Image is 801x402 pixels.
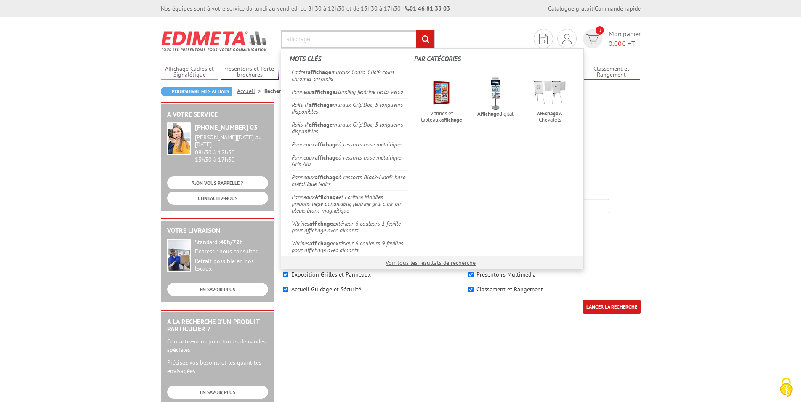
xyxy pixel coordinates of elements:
[414,50,577,68] label: Par catégories
[609,29,641,48] span: Mon panier
[167,283,268,296] a: EN SAVOIR PLUS
[539,34,548,44] img: devis rapide
[424,75,459,110] img: vitrine_exterieur_rouge_4_feuilles_21704vn_1.jpg
[562,34,572,44] img: devis rapide
[167,122,191,155] img: widget-service.jpg
[477,110,499,117] em: Affichage
[477,111,514,123] span: digital
[290,54,321,63] span: Mots clés
[476,285,543,293] label: Classement et Rangement
[595,5,641,12] a: Commande rapide
[583,300,641,314] input: LANCER LA RECHERCHE
[414,73,468,126] a: Vitrines et tableauxaffichage
[523,73,577,126] a: Affichage& Chevalets
[609,39,641,48] span: € HT
[468,73,523,126] a: Affichagedigital
[405,5,450,12] strong: 01 46 81 33 03
[548,4,641,13] div: |
[583,65,641,79] a: Classement et Rangement
[287,151,408,170] a: Panneauxaffichageà ressorts base métallique Gris Alu
[476,271,536,278] label: Présentoirs Multimédia
[167,239,191,272] img: widget-livraison.jpg
[525,110,575,123] span: & Chevalets
[586,34,599,44] img: devis rapide
[167,176,268,189] a: ON VOUS RAPPELLE ?
[283,287,288,292] input: Accueil Guidage et Sécurité
[195,134,268,148] div: [PERSON_NAME][DATE] au [DATE]
[161,65,219,79] a: Affichage Cadres et Signalétique
[161,4,450,13] div: Nos équipes sont à votre service du lundi au vendredi de 8h30 à 12h30 et de 13h30 à 17h30
[167,337,268,354] p: Contactez-nous pour toutes demandes spéciales
[532,75,567,110] img: chevalets_conference_216721.jpg
[537,110,559,117] em: Affichage
[167,227,268,234] h2: Votre livraison
[309,240,333,247] em: affichage
[386,259,476,266] a: Voir tous les résultats de recherche
[596,26,604,35] span: 0
[416,30,434,48] input: rechercher
[468,272,474,277] input: Présentoirs Multimédia
[772,373,801,402] button: Cookies (fenêtre modale)
[308,68,331,76] em: affichage
[548,5,593,12] a: Catalogue gratuit
[221,65,279,79] a: Présentoirs et Porte-brochures
[195,258,268,273] div: Retrait possible en nos locaux
[283,272,288,277] input: Exposition Grilles et Panneaux
[309,220,333,227] em: affichage
[281,30,435,48] input: Rechercher un produit ou une référence...
[161,25,268,56] img: Edimeta
[281,48,584,269] div: Rechercher un produit ou une référence...
[167,192,268,205] a: CONTACTEZ-NOUS
[167,318,268,333] h2: A la recherche d'un produit particulier ?
[468,287,474,292] input: Classement et Rangement
[195,123,258,131] strong: [PHONE_NUMBER] 03
[609,39,622,48] span: 0,00
[287,170,408,190] a: Panneauxaffichageà ressorts Black-Line® base métallique Noirs
[287,66,408,85] a: Cadresaffichagemuraux Cadro-Clic® coins chromés arrondis
[287,98,408,118] a: Rails d'affichagemuraux Grip'Doc, 5 longueurs disponibles
[195,248,268,256] div: Express : nous consulter
[315,154,338,161] em: affichage
[478,75,513,110] img: affichage_dynamique.jpg
[309,121,333,128] em: affichage
[417,110,466,123] span: Vitrines et tableaux
[167,386,268,399] a: EN SAVOIR PLUS
[287,217,408,237] a: Vitrinesaffichageextérieur 6 couleurs 1 feuille pour affichage avec aimants
[167,111,268,118] h2: A votre service
[287,118,408,138] a: Rails d'affichagemuraux Grip'Doc, 5 longueurs disponibles
[195,134,268,163] div: 08h30 à 12h30 13h30 à 17h30
[315,173,338,181] em: affichage
[776,377,797,398] img: Cookies (fenêtre modale)
[237,87,264,95] a: Accueil
[161,87,232,96] a: Poursuivre mes achats
[167,358,268,375] p: Précisez vos besoins et les quantités envisagées
[287,190,408,217] a: PanneauxAffichageet Ecriture Mobiles - finitions liège punaisable, feutrine gris clair ou bleue, ...
[291,271,371,278] label: Exposition Grilles et Panneaux
[287,85,408,98] a: Panneauaffichagestanding feutrine recto-verso
[220,238,243,246] strong: 48h/72h
[441,116,462,123] em: affichage
[581,29,641,48] a: devis rapide 0 Mon panier 0,00€ HT
[195,239,268,246] div: Standard :
[287,138,408,151] a: Panneauxaffichageà ressorts base métallique
[315,141,338,148] em: affichage
[264,87,312,95] li: Recherche avancée
[287,237,408,256] a: Vitrinesaffichageextérieur 6 couleurs 9 feuilles pour affichage avec aimants
[309,101,333,109] em: affichage
[312,88,335,96] em: affichage
[315,193,339,201] em: Affichage
[291,285,361,293] label: Accueil Guidage et Sécurité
